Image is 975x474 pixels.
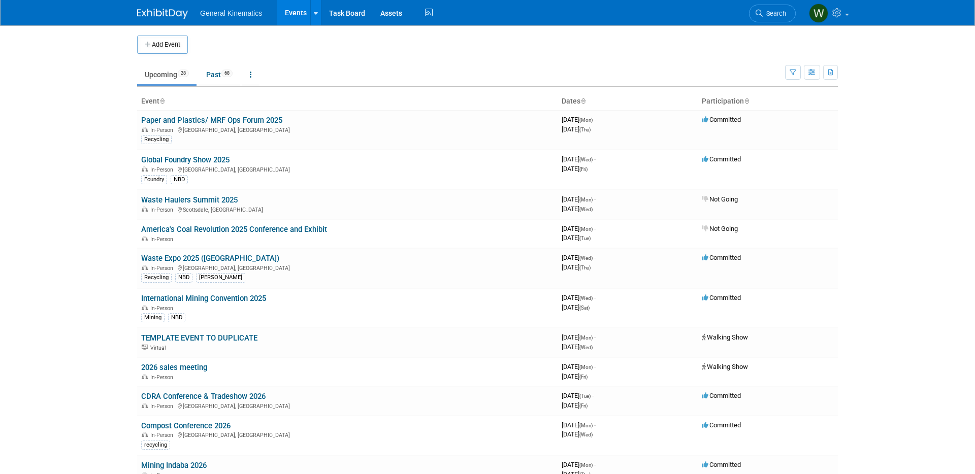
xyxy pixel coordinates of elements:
[141,263,554,272] div: [GEOGRAPHIC_DATA], [GEOGRAPHIC_DATA]
[579,265,591,270] span: (Thu)
[562,392,594,399] span: [DATE]
[562,263,591,271] span: [DATE]
[579,305,590,311] span: (Sat)
[221,70,233,77] span: 68
[579,335,593,341] span: (Mon)
[562,254,596,261] span: [DATE]
[562,294,596,301] span: [DATE]
[579,393,591,399] span: (Tue)
[702,294,741,301] span: Committed
[579,345,593,350] span: (Wed)
[594,461,596,468] span: -
[702,333,748,341] span: Walking Show
[141,441,170,450] div: recycling
[744,97,749,105] a: Sort by Participation Type
[150,345,169,351] span: Virtual
[141,461,207,470] a: Mining Indaba 2026
[579,207,593,212] span: (Wed)
[579,117,593,123] span: (Mon)
[594,225,596,232] span: -
[141,273,172,282] div: Recycling
[141,313,165,322] div: Mining
[579,197,593,202] span: (Mon)
[137,65,197,84] a: Upcoming28
[150,305,176,312] span: In-Person
[142,305,148,310] img: In-Person Event
[562,234,591,242] span: [DATE]
[141,430,554,438] div: [GEOGRAPHIC_DATA], [GEOGRAPHIC_DATA]
[698,93,838,110] th: Participation
[562,401,588,409] span: [DATE]
[749,5,796,22] a: Search
[141,225,327,234] a: America's Coal Revolution 2025 Conference and Exhibit
[579,364,593,370] span: (Mon)
[579,403,588,409] span: (Fri)
[150,236,176,243] span: In-Person
[562,421,596,429] span: [DATE]
[579,255,593,261] span: (Wed)
[594,155,596,163] span: -
[178,70,189,77] span: 28
[702,195,738,203] span: Not Going
[175,273,192,282] div: NBD
[141,125,554,133] div: [GEOGRAPHIC_DATA], [GEOGRAPHIC_DATA]
[168,313,185,322] div: NBD
[592,392,594,399] span: -
[150,432,176,438] span: In-Person
[141,294,266,303] a: International Mining Convention 2025
[579,166,588,172] span: (Fri)
[137,93,558,110] th: Event
[562,125,591,133] span: [DATE]
[150,127,176,133] span: In-Person
[141,175,167,184] div: Foundry
[150,403,176,410] span: In-Person
[579,295,593,301] span: (Wed)
[159,97,165,105] a: Sort by Event Name
[141,116,282,125] a: Paper and Plastics/ MRF Ops Forum 2025
[702,392,741,399] span: Committed
[141,155,230,164] a: Global Foundry Show 2025
[141,363,207,372] a: 2026 sales meeting
[141,392,266,401] a: CDRA Conference & Tradeshow 2026
[594,363,596,370] span: -
[594,195,596,203] span: -
[171,175,188,184] div: NBD
[562,430,593,438] span: [DATE]
[142,127,148,132] img: In-Person Event
[141,205,554,213] div: Scottsdale, [GEOGRAPHIC_DATA]
[702,254,741,261] span: Committed
[141,421,231,430] a: Compost Conference 2026
[137,36,188,54] button: Add Event
[142,432,148,437] img: In-Person Event
[579,127,591,132] span: (Thu)
[142,374,148,379] img: In-Person Event
[142,265,148,270] img: In-Person Event
[579,374,588,380] span: (Fri)
[150,265,176,272] span: In-Person
[579,432,593,437] span: (Wed)
[558,93,698,110] th: Dates
[150,166,176,173] span: In-Person
[702,421,741,429] span: Committed
[579,423,593,428] span: (Mon)
[562,363,596,370] span: [DATE]
[562,343,593,351] span: [DATE]
[141,165,554,173] div: [GEOGRAPHIC_DATA], [GEOGRAPHIC_DATA]
[562,461,596,468] span: [DATE]
[141,401,554,410] div: [GEOGRAPHIC_DATA], [GEOGRAPHIC_DATA]
[142,236,148,241] img: In-Person Event
[142,207,148,212] img: In-Person Event
[702,363,748,370] span: Walking Show
[199,65,240,84] a: Past68
[594,116,596,123] span: -
[702,155,741,163] span: Committed
[142,403,148,408] img: In-Person Event
[702,225,738,232] span: Not Going
[562,116,596,123] span: [DATE]
[580,97,586,105] a: Sort by Start Date
[562,165,588,173] span: [DATE]
[150,374,176,381] span: In-Person
[137,9,188,19] img: ExhibitDay
[579,462,593,468] span: (Mon)
[809,4,828,23] img: Whitney Swanson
